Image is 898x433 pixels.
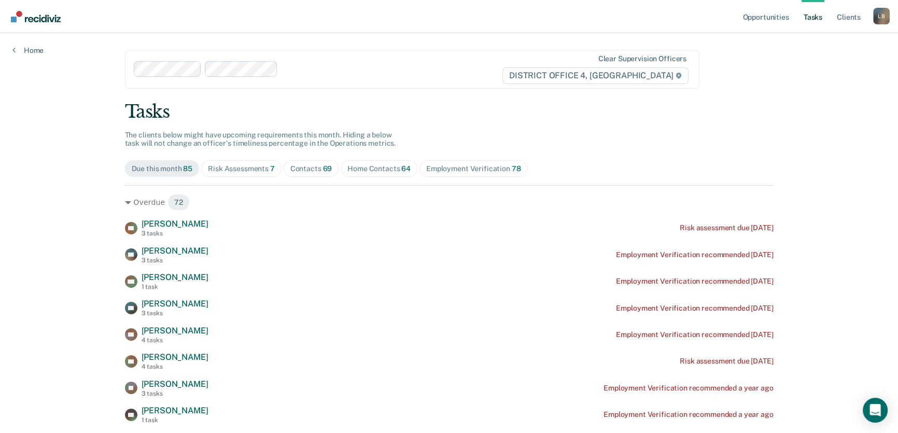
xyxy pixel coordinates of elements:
span: [PERSON_NAME] [142,379,208,389]
button: Profile dropdown button [873,8,890,24]
span: 78 [512,164,521,173]
div: 1 task [142,283,208,290]
div: Open Intercom Messenger [863,398,888,423]
div: Overdue 72 [125,194,774,211]
span: [PERSON_NAME] [142,352,208,362]
div: Employment Verification recommended [DATE] [616,277,773,286]
span: The clients below might have upcoming requirements this month. Hiding a below task will not chang... [125,131,396,148]
span: [PERSON_NAME] [142,406,208,415]
span: [PERSON_NAME] [142,246,208,256]
span: [PERSON_NAME] [142,219,208,229]
div: Employment Verification recommended a year ago [604,384,774,393]
div: Clear supervision officers [598,54,686,63]
span: 72 [167,194,190,211]
div: Risk Assessments [208,164,275,173]
span: 85 [183,164,192,173]
div: Contacts [290,164,332,173]
div: 4 tasks [142,337,208,344]
div: Employment Verification recommended [DATE] [616,250,773,259]
div: Due this month [132,164,193,173]
span: 69 [322,164,332,173]
div: Employment Verification recommended [DATE] [616,330,773,339]
div: Home Contacts [347,164,411,173]
div: 3 tasks [142,390,208,397]
div: Employment Verification recommended [DATE] [616,304,773,313]
span: [PERSON_NAME] [142,299,208,309]
div: 3 tasks [142,310,208,317]
div: Employment Verification [426,164,521,173]
div: Risk assessment due [DATE] [680,224,773,232]
span: DISTRICT OFFICE 4, [GEOGRAPHIC_DATA] [502,67,689,84]
a: Home [12,46,44,55]
div: Tasks [125,101,774,122]
span: 64 [401,164,411,173]
span: [PERSON_NAME] [142,272,208,282]
div: 4 tasks [142,363,208,370]
img: Recidiviz [11,11,61,22]
div: 3 tasks [142,230,208,237]
div: 1 task [142,416,208,424]
div: Risk assessment due [DATE] [680,357,773,366]
div: 3 tasks [142,257,208,264]
span: [PERSON_NAME] [142,326,208,336]
div: L B [873,8,890,24]
span: 7 [270,164,275,173]
div: Employment Verification recommended a year ago [604,410,774,419]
